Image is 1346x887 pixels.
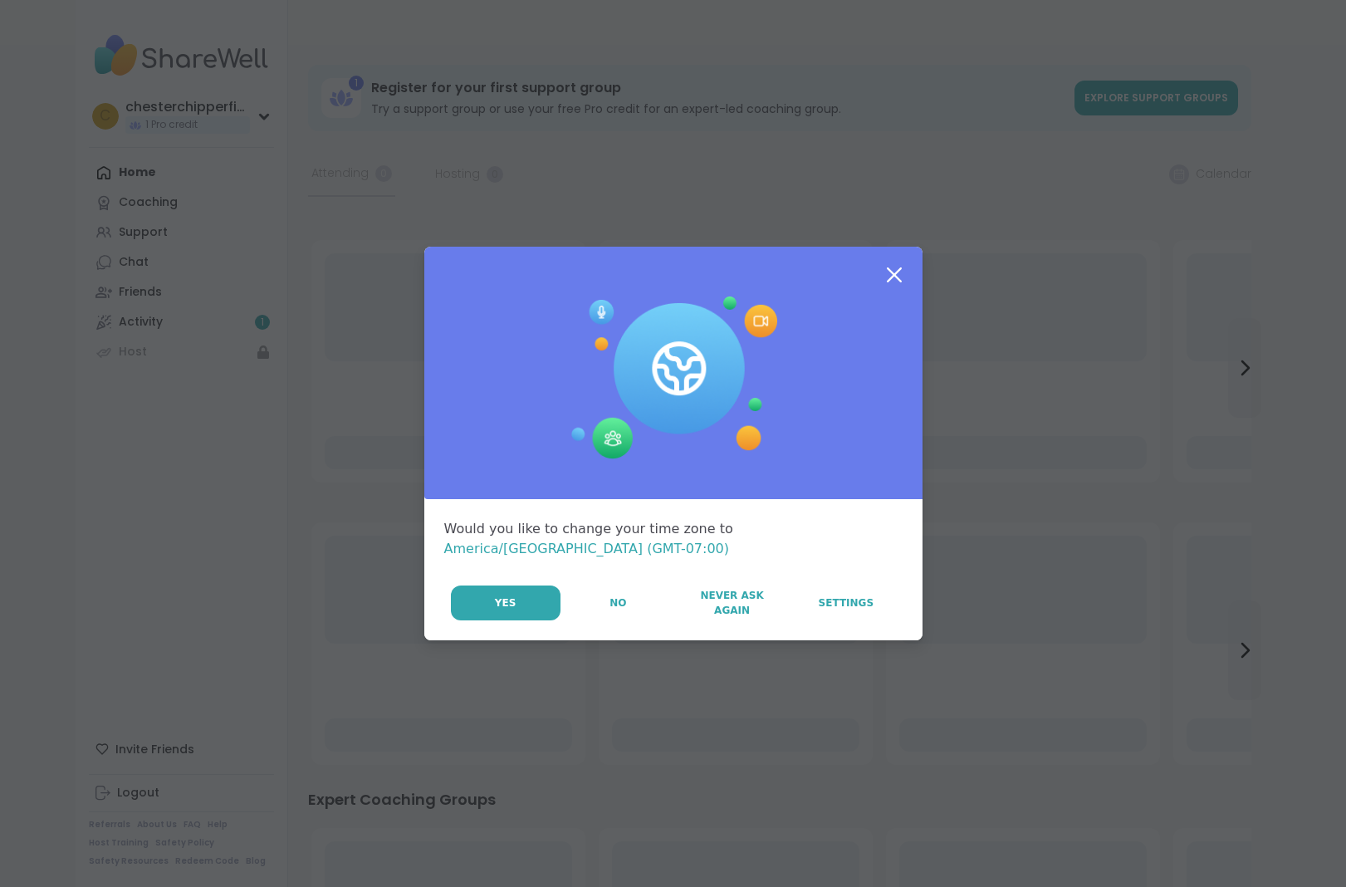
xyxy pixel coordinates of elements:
[684,588,780,618] span: Never Ask Again
[609,595,626,610] span: No
[562,586,674,620] button: No
[819,595,874,610] span: Settings
[570,296,777,459] img: Session Experience
[451,586,560,620] button: Yes
[676,586,788,620] button: Never Ask Again
[444,541,730,556] span: America/[GEOGRAPHIC_DATA] (GMT-07:00)
[1318,7,1339,28] div: Close Step
[495,595,516,610] span: Yes
[790,586,902,620] a: Settings
[444,519,903,559] div: Would you like to change your time zone to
